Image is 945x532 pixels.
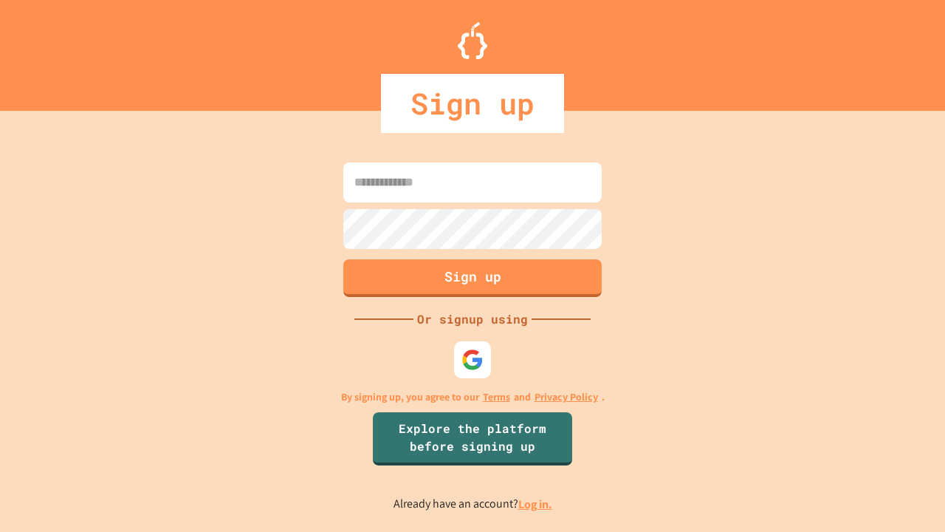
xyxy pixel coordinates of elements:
[413,310,532,328] div: Or signup using
[373,412,572,465] a: Explore the platform before signing up
[518,497,552,512] a: Log in.
[343,259,602,297] button: Sign up
[341,389,605,405] p: By signing up, you agree to our and .
[483,389,510,405] a: Terms
[381,74,564,133] div: Sign up
[458,22,487,59] img: Logo.svg
[394,495,552,514] p: Already have an account?
[535,389,598,405] a: Privacy Policy
[461,349,484,371] img: google-icon.svg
